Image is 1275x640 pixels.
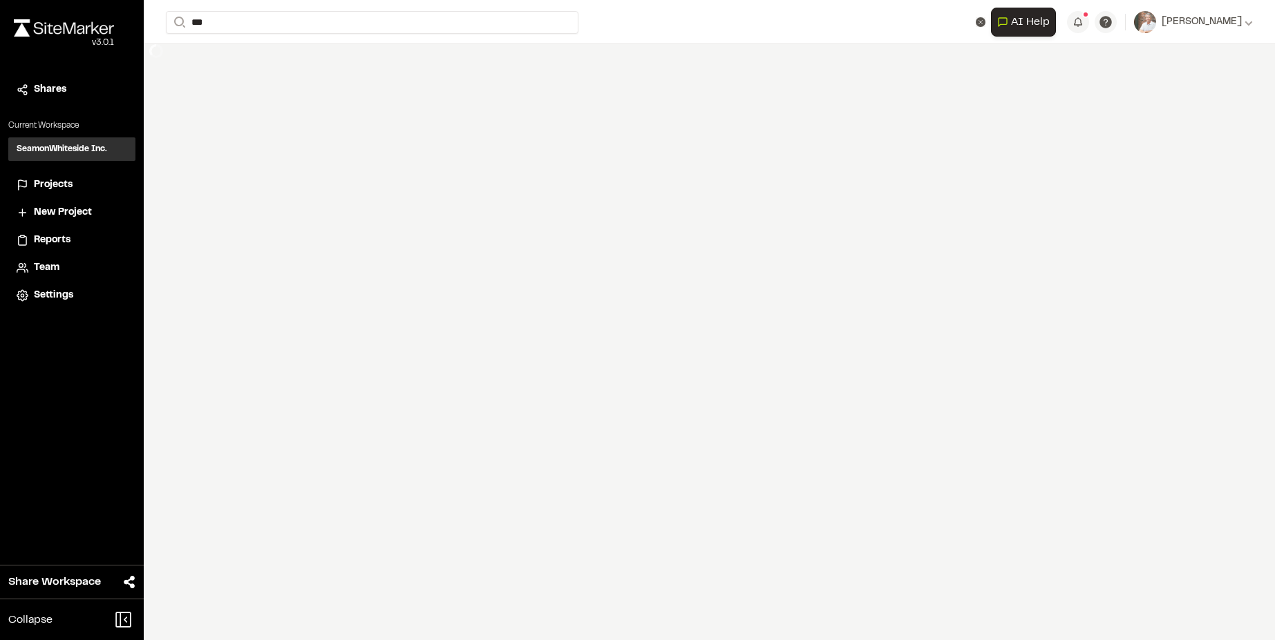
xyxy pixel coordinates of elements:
[17,260,127,275] a: Team
[991,8,1056,37] button: Open AI Assistant
[1134,11,1253,33] button: [PERSON_NAME]
[17,233,127,248] a: Reports
[34,233,70,248] span: Reports
[34,288,73,303] span: Settings
[1162,14,1242,30] span: [PERSON_NAME]
[17,143,107,155] h3: SeamonWhiteside Inc.
[14,37,114,49] div: Oh geez...please don't...
[17,288,127,303] a: Settings
[34,260,59,275] span: Team
[17,205,127,220] a: New Project
[34,205,92,220] span: New Project
[991,8,1061,37] div: Open AI Assistant
[8,612,53,628] span: Collapse
[976,17,985,27] button: Clear text
[8,574,101,590] span: Share Workspace
[1011,14,1050,30] span: AI Help
[17,82,127,97] a: Shares
[34,82,66,97] span: Shares
[17,177,127,193] a: Projects
[8,119,135,132] p: Current Workspace
[1134,11,1156,33] img: User
[166,11,191,34] button: Search
[14,19,114,37] img: rebrand.png
[34,177,73,193] span: Projects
